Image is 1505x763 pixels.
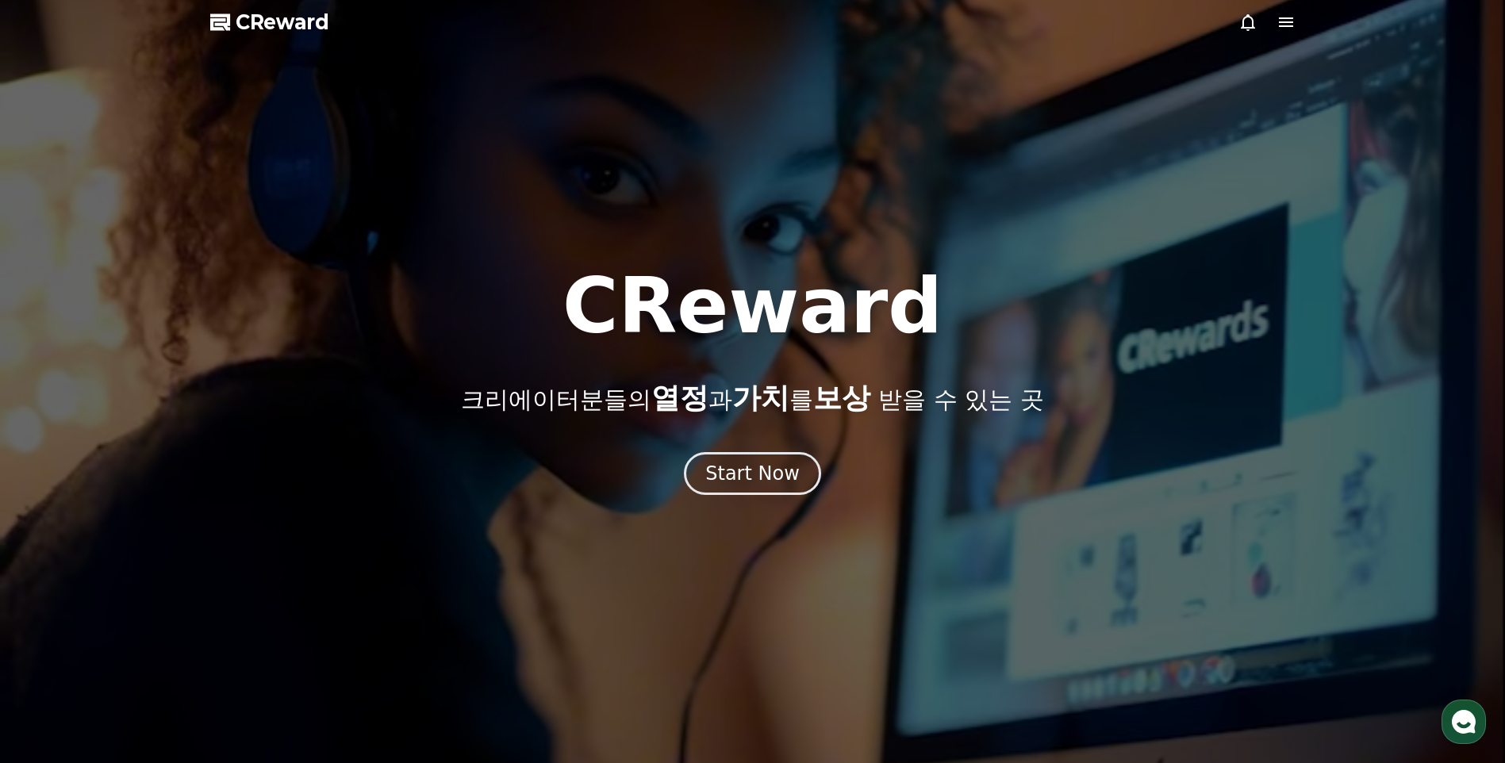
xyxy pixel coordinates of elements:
[205,503,305,543] a: 설정
[210,10,329,35] a: CReward
[145,527,164,540] span: 대화
[245,527,264,539] span: 설정
[562,268,943,344] h1: CReward
[461,382,1043,414] p: 크리에이터분들의 과 를 받을 수 있는 곳
[732,381,789,414] span: 가치
[684,452,821,495] button: Start Now
[684,468,821,483] a: Start Now
[813,381,870,414] span: 보상
[705,461,800,486] div: Start Now
[5,503,105,543] a: 홈
[651,381,708,414] span: 열정
[236,10,329,35] span: CReward
[105,503,205,543] a: 대화
[50,527,60,539] span: 홈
